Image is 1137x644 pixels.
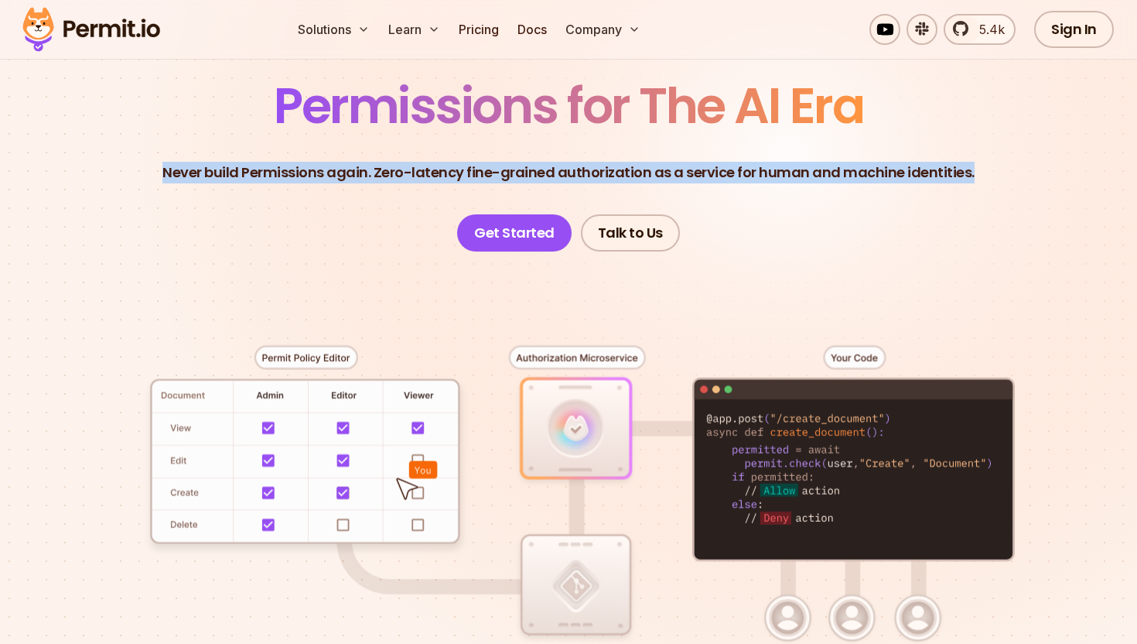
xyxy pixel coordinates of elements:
[382,14,446,45] button: Learn
[559,14,647,45] button: Company
[15,3,167,56] img: Permit logo
[1034,11,1114,48] a: Sign In
[970,20,1005,39] span: 5.4k
[452,14,505,45] a: Pricing
[292,14,376,45] button: Solutions
[457,214,572,252] a: Get Started
[274,71,863,140] span: Permissions for The AI Era
[944,14,1016,45] a: 5.4k
[581,214,680,252] a: Talk to Us
[162,162,975,183] p: Never build Permissions again. Zero-latency fine-grained authorization as a service for human and...
[511,14,553,45] a: Docs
